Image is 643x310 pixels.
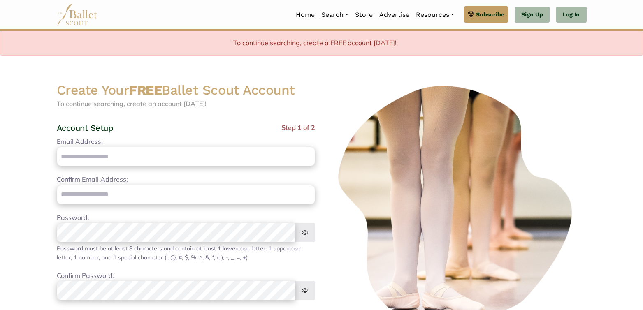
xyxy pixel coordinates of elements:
a: Home [292,6,318,23]
a: Store [352,6,376,23]
label: Confirm Password: [57,271,114,281]
h4: Account Setup [57,123,114,133]
div: Password must be at least 8 characters and contain at least 1 lowercase letter, 1 uppercase lette... [57,244,315,262]
a: Resources [413,6,457,23]
span: Subscribe [476,10,504,19]
a: Subscribe [464,6,508,23]
a: Search [318,6,352,23]
span: Step 1 of 2 [281,123,315,136]
h2: Create Your Ballet Scout Account [57,82,315,99]
label: Confirm Email Address: [57,174,128,185]
label: Password: [57,213,89,223]
img: gem.svg [468,10,474,19]
a: Sign Up [515,7,550,23]
strong: FREE [129,82,162,98]
label: Email Address: [57,136,103,147]
span: To continue searching, create an account [DATE]! [57,99,207,108]
a: Advertise [376,6,413,23]
a: Log In [556,7,586,23]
